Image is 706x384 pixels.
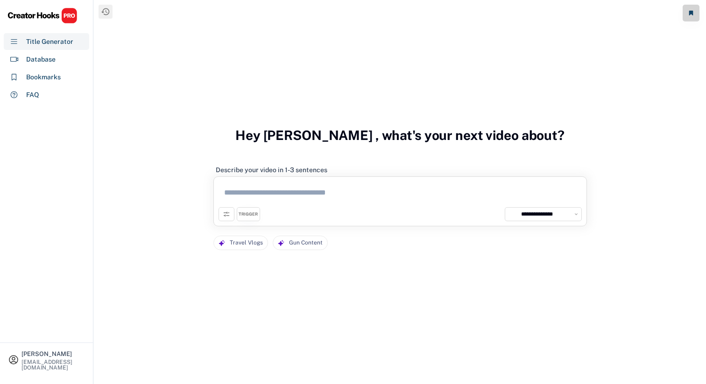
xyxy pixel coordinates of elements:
[26,72,61,82] div: Bookmarks
[7,7,78,24] img: CHPRO%20Logo.svg
[230,236,263,250] div: Travel Vlogs
[21,351,85,357] div: [PERSON_NAME]
[26,55,56,64] div: Database
[235,118,565,153] h3: Hey [PERSON_NAME] , what's your next video about?
[239,211,258,217] div: TRIGGER
[289,236,323,250] div: Gun Content
[508,210,516,218] img: yH5BAEAAAAALAAAAAABAAEAAAIBRAA7
[26,37,73,47] div: Title Generator
[216,166,327,174] div: Describe your video in 1-3 sentences
[21,359,85,370] div: [EMAIL_ADDRESS][DOMAIN_NAME]
[26,90,39,100] div: FAQ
